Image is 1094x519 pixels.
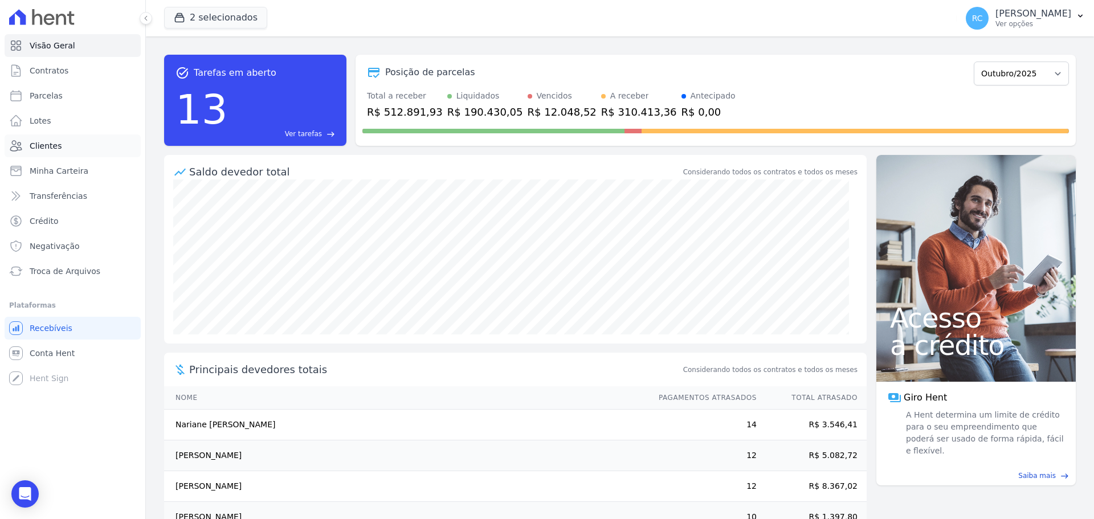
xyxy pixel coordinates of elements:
[972,14,983,22] span: RC
[30,165,88,177] span: Minha Carteira
[683,365,858,375] span: Considerando todos os contratos e todos os meses
[5,260,141,283] a: Troca de Arquivos
[995,8,1071,19] p: [PERSON_NAME]
[164,386,648,410] th: Nome
[757,386,867,410] th: Total Atrasado
[648,440,757,471] td: 12
[648,386,757,410] th: Pagamentos Atrasados
[232,129,335,139] a: Ver tarefas east
[757,471,867,502] td: R$ 8.367,02
[1060,472,1069,480] span: east
[30,115,51,126] span: Lotes
[691,90,736,102] div: Antecipado
[30,265,100,277] span: Troca de Arquivos
[164,471,648,502] td: [PERSON_NAME]
[957,2,1094,34] button: RC [PERSON_NAME] Ver opções
[326,130,335,138] span: east
[601,104,677,120] div: R$ 310.413,36
[30,65,68,76] span: Contratos
[904,391,947,404] span: Giro Hent
[9,299,136,312] div: Plataformas
[995,19,1071,28] p: Ver opções
[30,215,59,227] span: Crédito
[175,66,189,80] span: task_alt
[5,317,141,340] a: Recebíveis
[757,410,867,440] td: R$ 3.546,41
[194,66,276,80] span: Tarefas em aberto
[1018,471,1056,481] span: Saiba mais
[537,90,572,102] div: Vencidos
[30,190,87,202] span: Transferências
[683,167,858,177] div: Considerando todos os contratos e todos os meses
[367,90,443,102] div: Total a receber
[285,129,322,139] span: Ver tarefas
[5,210,141,232] a: Crédito
[5,109,141,132] a: Lotes
[904,409,1064,457] span: A Hent determina um limite de crédito para o seu empreendimento que poderá ser usado de forma ráp...
[164,7,267,28] button: 2 selecionados
[11,480,39,508] div: Open Intercom Messenger
[189,362,681,377] span: Principais devedores totais
[757,440,867,471] td: R$ 5.082,72
[385,66,475,79] div: Posição de parcelas
[367,104,443,120] div: R$ 512.891,93
[30,90,63,101] span: Parcelas
[883,471,1069,481] a: Saiba mais east
[5,160,141,182] a: Minha Carteira
[30,322,72,334] span: Recebíveis
[30,240,80,252] span: Negativação
[610,90,649,102] div: A receber
[30,348,75,359] span: Conta Hent
[456,90,500,102] div: Liquidados
[648,410,757,440] td: 14
[30,140,62,152] span: Clientes
[175,80,228,139] div: 13
[681,104,736,120] div: R$ 0,00
[189,164,681,179] div: Saldo devedor total
[5,185,141,207] a: Transferências
[5,235,141,258] a: Negativação
[164,440,648,471] td: [PERSON_NAME]
[30,40,75,51] span: Visão Geral
[5,342,141,365] a: Conta Hent
[890,304,1062,332] span: Acesso
[890,332,1062,359] span: a crédito
[5,59,141,82] a: Contratos
[648,471,757,502] td: 12
[528,104,597,120] div: R$ 12.048,52
[5,134,141,157] a: Clientes
[164,410,648,440] td: Nariane [PERSON_NAME]
[447,104,523,120] div: R$ 190.430,05
[5,84,141,107] a: Parcelas
[5,34,141,57] a: Visão Geral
